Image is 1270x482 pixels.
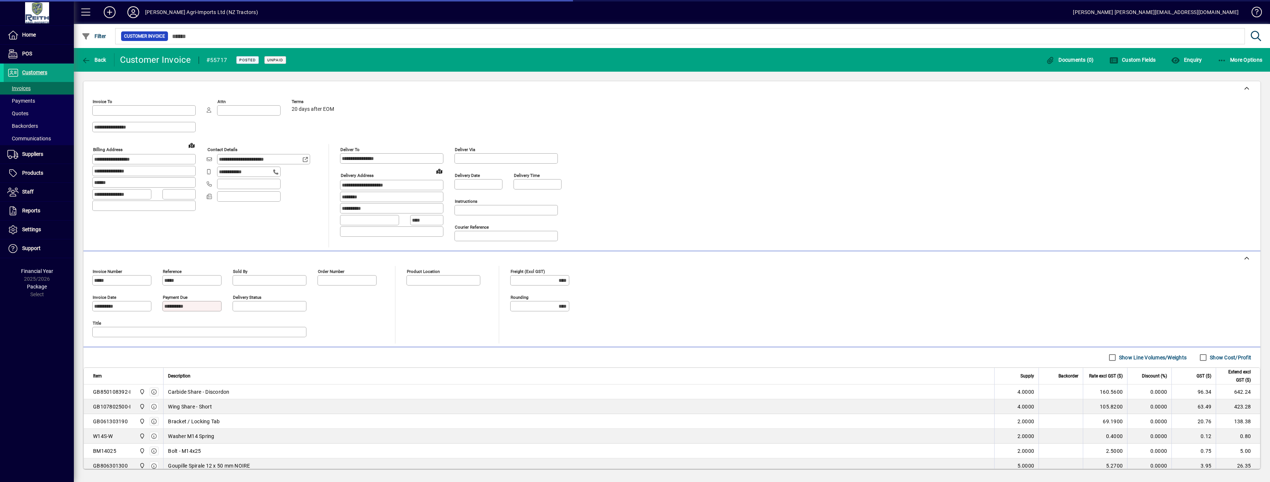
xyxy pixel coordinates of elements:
span: 4.0000 [1017,388,1034,396]
span: Unpaid [267,58,283,62]
a: Communications [4,132,74,145]
span: Back [82,57,106,63]
mat-label: Courier Reference [455,225,489,230]
td: 0.12 [1171,429,1216,444]
button: Documents (0) [1044,53,1096,66]
span: Goupille Spirale 12 x 50 mm NOIRE [168,462,250,469]
span: Washer M14 Spring [168,433,214,440]
span: Suppliers [22,151,43,157]
span: Backorder [1058,372,1078,380]
div: BM14025 [93,447,116,455]
div: 69.1900 [1088,418,1123,425]
span: Customers [22,69,47,75]
a: Suppliers [4,145,74,164]
span: Staff [22,189,34,195]
span: Bracket / Locking Tab [168,418,220,425]
span: Ashburton [137,417,146,425]
span: Support [22,245,41,251]
span: Item [93,372,102,380]
span: Package [27,284,47,290]
a: Reports [4,202,74,220]
span: Description [168,372,190,380]
mat-label: Reference [163,269,182,274]
td: 138.38 [1216,414,1260,429]
mat-label: Delivery status [233,295,261,300]
span: Documents (0) [1046,57,1094,63]
span: Supply [1020,372,1034,380]
span: Ashburton [137,403,146,411]
a: Products [4,164,74,182]
span: Ashburton [137,388,146,396]
a: Support [4,239,74,258]
button: Add [98,6,121,19]
span: Carbide Share - Discordon [168,388,229,396]
span: Home [22,32,36,38]
span: Invoices [7,85,31,91]
span: 2.0000 [1017,447,1034,455]
td: 63.49 [1171,399,1216,414]
td: 26.35 [1216,458,1260,473]
a: View on map [433,165,445,177]
td: 96.34 [1171,384,1216,399]
div: W14S-W [93,433,113,440]
span: Filter [82,33,106,39]
td: 0.80 [1216,429,1260,444]
a: Home [4,26,74,44]
div: GB061303190 [93,418,128,425]
td: 0.0000 [1127,429,1171,444]
td: 5.00 [1216,444,1260,458]
a: Staff [4,183,74,201]
span: Extend excl GST ($) [1221,368,1251,384]
app-page-header-button: Back [74,53,114,66]
td: 0.0000 [1127,384,1171,399]
mat-label: Sold by [233,269,247,274]
span: More Options [1218,57,1263,63]
label: Show Line Volumes/Weights [1118,354,1187,361]
td: 3.95 [1171,458,1216,473]
span: Enquiry [1171,57,1202,63]
div: 160.5600 [1088,388,1123,396]
span: 2.0000 [1017,433,1034,440]
a: POS [4,45,74,63]
span: Rate excl GST ($) [1089,372,1123,380]
span: Ashburton [137,462,146,470]
div: 5.2700 [1088,462,1123,469]
mat-label: Order number [318,269,344,274]
div: [PERSON_NAME] [PERSON_NAME][EMAIL_ADDRESS][DOMAIN_NAME] [1073,6,1239,18]
td: 0.0000 [1127,458,1171,473]
div: 0.4000 [1088,433,1123,440]
mat-label: Rounding [511,295,528,300]
span: Financial Year [21,268,53,274]
button: Filter [80,30,108,43]
a: View on map [186,139,198,151]
span: Reports [22,208,40,213]
mat-label: Instructions [455,199,477,204]
mat-label: Deliver via [455,147,475,152]
span: 4.0000 [1017,403,1034,410]
span: Ashburton [137,432,146,440]
span: Communications [7,136,51,141]
button: Profile [121,6,145,19]
mat-label: Attn [217,99,226,104]
div: GB107802500-I [93,403,131,410]
div: [PERSON_NAME] Agri-Imports Ltd (NZ Tractors) [145,6,258,18]
button: Custom Fields [1108,53,1158,66]
div: 105.8200 [1088,403,1123,410]
button: Enquiry [1169,53,1204,66]
span: Discount (%) [1142,372,1167,380]
span: 2.0000 [1017,418,1034,425]
span: Bolt - M14x25 [168,447,201,455]
span: GST ($) [1197,372,1211,380]
a: Settings [4,221,74,239]
mat-label: Invoice number [93,269,122,274]
label: Show Cost/Profit [1208,354,1251,361]
td: 642.24 [1216,384,1260,399]
td: 423.28 [1216,399,1260,414]
mat-label: Freight (excl GST) [511,269,545,274]
button: Back [80,53,108,66]
mat-label: Invoice To [93,99,112,104]
span: Products [22,170,43,176]
mat-label: Delivery time [514,173,540,178]
div: 2.5000 [1088,447,1123,455]
td: 0.0000 [1127,414,1171,429]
